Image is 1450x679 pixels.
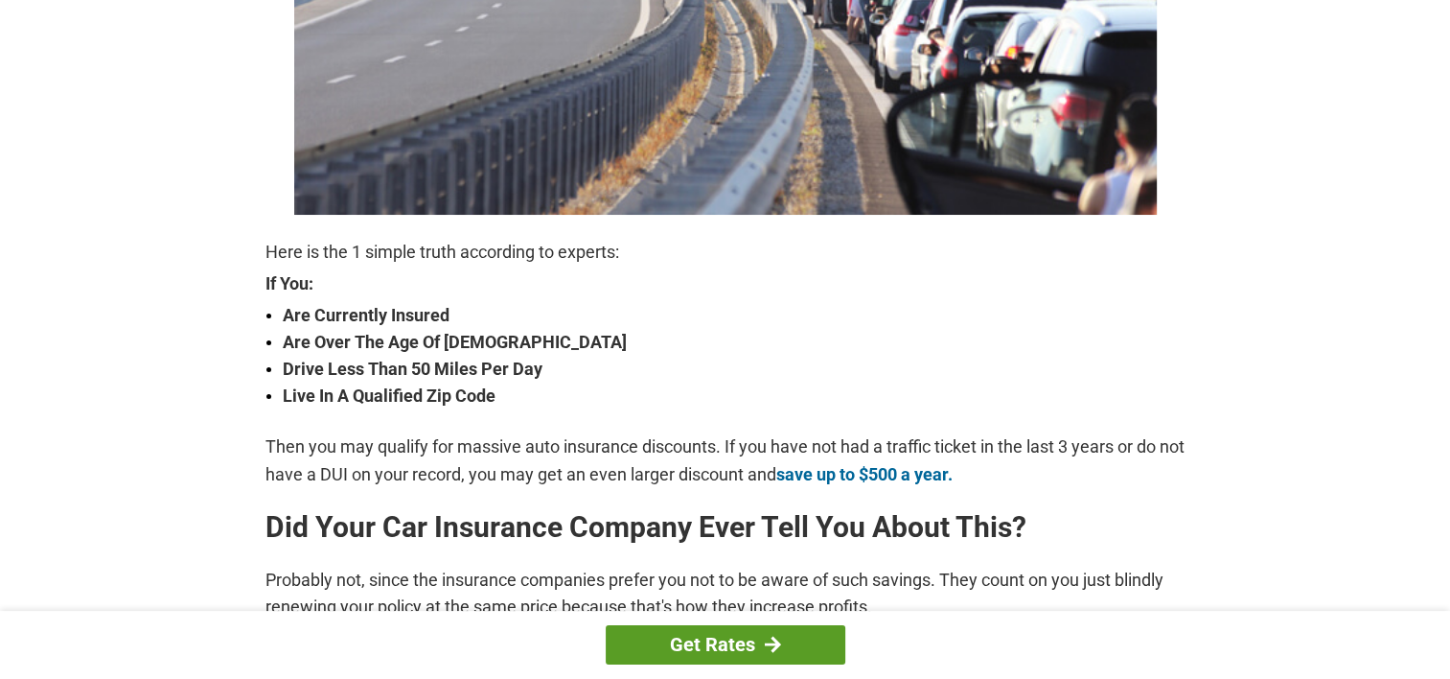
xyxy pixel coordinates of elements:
a: save up to $500 a year. [776,464,953,484]
strong: If You: [265,275,1185,293]
p: Then you may qualify for massive auto insurance discounts. If you have not had a traffic ticket i... [265,433,1185,487]
p: Probably not, since the insurance companies prefer you not to be aware of such savings. They coun... [265,567,1185,620]
strong: Are Over The Age Of [DEMOGRAPHIC_DATA] [283,329,1185,356]
strong: Drive Less Than 50 Miles Per Day [283,356,1185,383]
strong: Live In A Qualified Zip Code [283,383,1185,410]
h2: Did Your Car Insurance Company Ever Tell You About This? [265,512,1185,543]
a: Get Rates [606,625,845,665]
strong: Are Currently Insured [283,302,1185,329]
p: Here is the 1 simple truth according to experts: [265,239,1185,266]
